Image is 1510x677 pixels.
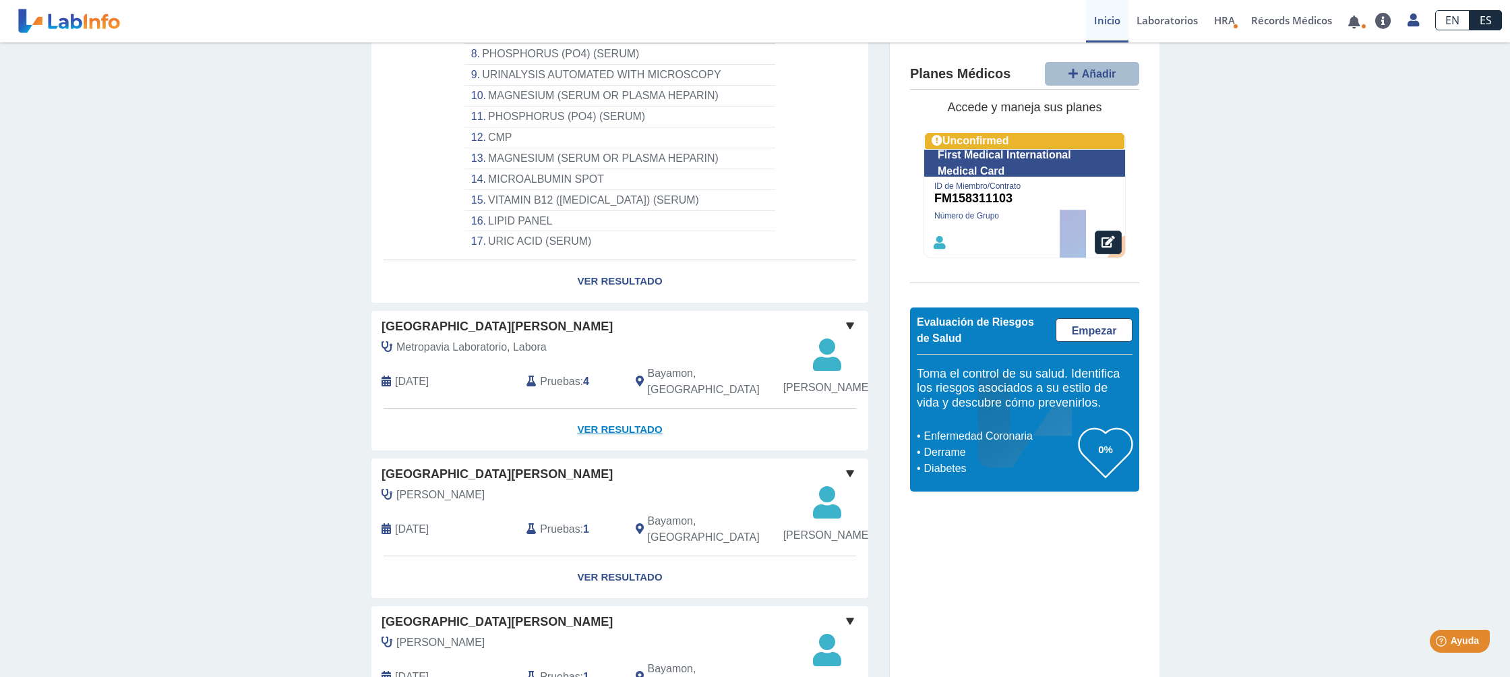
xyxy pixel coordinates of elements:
a: Ver Resultado [371,409,868,451]
b: 4 [583,376,589,387]
li: URINALYSIS AUTOMATED WITH MICROSCOPY [464,65,775,86]
span: Vargas Villanueva, Elynette [396,487,485,503]
li: URIC ACID (SERUM) [464,231,775,252]
span: HRA [1214,13,1235,27]
li: MAGNESIUM (SERUM OR PLASMA HEPARIN) [464,86,775,107]
li: Derrame [920,444,1079,461]
a: Empezar [1056,318,1132,342]
a: EN [1435,10,1470,30]
span: Añadir [1082,69,1116,80]
b: 1 [583,523,589,535]
h3: 0% [1079,441,1132,458]
li: PHOSPHORUS (PO4) (SERUM) [464,44,775,65]
span: Accede y maneja sus planes [947,101,1101,115]
button: Añadir [1045,63,1139,86]
a: Ver Resultado [371,260,868,303]
a: Ver Resultado [371,556,868,599]
li: CMP [464,127,775,148]
h5: Toma el control de su salud. Identifica los riesgos asociados a su estilo de vida y descubre cómo... [917,367,1132,411]
iframe: Help widget launcher [1390,624,1495,662]
li: Enfermedad Coronaria [920,428,1079,444]
span: Bayamon, PR [648,513,797,546]
span: Pruebas [540,521,580,537]
span: [GEOGRAPHIC_DATA][PERSON_NAME] [382,465,613,483]
span: [GEOGRAPHIC_DATA][PERSON_NAME] [382,613,613,631]
span: [PERSON_NAME] [783,380,872,396]
span: 2025-08-27 [395,521,429,537]
span: Bayamon, PR [648,365,797,398]
span: [GEOGRAPHIC_DATA][PERSON_NAME] [382,318,613,336]
div: : [516,365,625,398]
span: Empezar [1072,325,1117,336]
a: ES [1470,10,1502,30]
span: Vargas Villanueva, Elynette [396,635,485,651]
h4: Planes Médicos [910,66,1010,82]
span: [PERSON_NAME] [783,527,872,543]
li: MICROALBUMIN SPOT [464,169,775,190]
span: Metropavia Laboratorio, Labora [396,339,547,355]
li: MAGNESIUM (SERUM OR PLASMA HEPARIN) [464,148,775,169]
span: Pruebas [540,374,580,390]
div: : [516,513,625,546]
li: LIPID PANEL [464,211,775,232]
span: Evaluación de Riesgos de Salud [917,316,1034,344]
span: 2025-09-29 [395,374,429,390]
li: Diabetes [920,461,1079,477]
li: VITAMIN B12 ([MEDICAL_DATA]) (SERUM) [464,190,775,211]
li: PHOSPHORUS (PO4) (SERUM) [464,107,775,127]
